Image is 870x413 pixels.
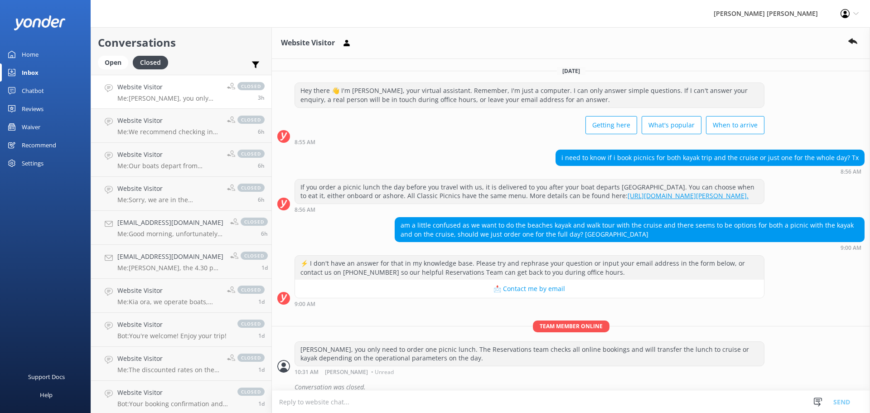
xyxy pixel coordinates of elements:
[295,140,315,145] strong: 8:55 AM
[295,280,764,298] button: 📩 Contact me by email
[395,244,865,251] div: Sep 30 2025 09:00am (UTC +13:00) Pacific/Auckland
[91,211,271,245] a: [EMAIL_ADDRESS][DOMAIN_NAME]Me:Good morning, unfortunately our emails to you seem to be bouncing ...
[98,56,128,69] div: Open
[258,332,265,340] span: Sep 29 2025 12:25pm (UTC +13:00) Pacific/Auckland
[22,82,44,100] div: Chatbot
[556,168,865,175] div: Sep 30 2025 08:56am (UTC +13:00) Pacific/Auckland
[585,116,637,134] button: Getting here
[237,116,265,124] span: closed
[395,218,864,242] div: am a little confused as we want to do the beaches kayak and walk tour with the cruise and there s...
[22,100,43,118] div: Reviews
[371,369,394,375] span: • Unread
[22,136,56,154] div: Recommend
[237,184,265,192] span: closed
[91,75,271,109] a: Website VisitorMe:[PERSON_NAME], you only need to order one picnic lunch. The Reservations team c...
[295,256,764,280] div: ⚡ I don't have an answer for that in my knowledge base. Please try and rephrase your question or ...
[22,154,43,172] div: Settings
[295,379,865,395] div: Conversation was closed.
[14,15,66,30] img: yonder-white-logo.png
[642,116,701,134] button: What's popular
[241,252,268,260] span: closed
[117,366,220,374] p: Me: The discounted rates on the Grab one site are generally for walking trips only, however we ca...
[91,177,271,211] a: Website VisitorMe:Sorry, we are in the [GEOGRAPHIC_DATA].closed6h
[98,57,133,67] a: Open
[117,320,227,330] h4: Website Visitor
[117,116,220,126] h4: Website Visitor
[133,57,173,67] a: Closed
[628,191,749,200] a: [URL][DOMAIN_NAME][PERSON_NAME].
[117,218,223,228] h4: [EMAIL_ADDRESS][DOMAIN_NAME]
[258,196,265,204] span: Sep 30 2025 08:03am (UTC +13:00) Pacific/Auckland
[91,143,271,177] a: Website VisitorMe:Our boats depart from [GEOGRAPHIC_DATA], which is about an hour's drive from [G...
[841,245,861,251] strong: 9:00 AM
[133,56,168,69] div: Closed
[117,400,228,408] p: Bot: Your booking confirmation and receipt may take up to 30 minutes to reach your email inbox. C...
[117,264,223,272] p: Me: [PERSON_NAME], the 4.30 pm departure from [PERSON_NAME] does not go to [GEOGRAPHIC_DATA]. It ...
[258,162,265,170] span: Sep 30 2025 08:04am (UTC +13:00) Pacific/Auckland
[258,400,265,408] span: Sep 29 2025 10:43am (UTC +13:00) Pacific/Auckland
[117,94,220,102] p: Me: [PERSON_NAME], you only need to order one picnic lunch. The Reservations team checks all onli...
[117,162,220,170] p: Me: Our boats depart from [GEOGRAPHIC_DATA], which is about an hour's drive from [GEOGRAPHIC_DATA].
[295,369,764,375] div: Sep 30 2025 10:31am (UTC +13:00) Pacific/Auckland
[117,196,220,204] p: Me: Sorry, we are in the [GEOGRAPHIC_DATA].
[117,128,220,136] p: Me: We recommend checking in at our Kaiteriteri Ticket Office to collect your tickets, at least 3...
[295,301,764,307] div: Sep 30 2025 09:00am (UTC +13:00) Pacific/Auckland
[281,37,335,49] h3: Website Visitor
[117,354,220,364] h4: Website Visitor
[22,63,39,82] div: Inbox
[91,347,271,381] a: Website VisitorMe:The discounted rates on the Grab one site are generally for walking trips only,...
[295,369,319,375] strong: 10:31 AM
[237,150,265,158] span: closed
[117,388,228,398] h4: Website Visitor
[325,369,368,375] span: [PERSON_NAME]
[117,252,223,262] h4: [EMAIL_ADDRESS][DOMAIN_NAME]
[295,83,764,107] div: Hey there 👋 I'm [PERSON_NAME], your virtual assistant. Remember, I'm just a computer. I can only ...
[533,321,609,332] span: Team member online
[258,366,265,374] span: Sep 29 2025 12:16pm (UTC +13:00) Pacific/Auckland
[556,150,864,165] div: i need to know if i book picnics for both kayak trip and the cruise or just one for the whole day...
[295,139,764,145] div: Sep 30 2025 08:55am (UTC +13:00) Pacific/Auckland
[91,313,271,347] a: Website VisitorBot:You're welcome! Enjoy your trip!closed1d
[258,94,265,102] span: Sep 30 2025 10:31am (UTC +13:00) Pacific/Auckland
[258,128,265,136] span: Sep 30 2025 08:05am (UTC +13:00) Pacific/Auckland
[117,298,220,306] p: Me: Kia ora, we operate boats, kayaking and lodges in [PERSON_NAME][GEOGRAPHIC_DATA]. [PERSON_NAM...
[117,230,223,238] p: Me: Good morning, unfortunately our emails to you seem to be bouncing back or getting blocked. Do...
[261,230,268,238] span: Sep 30 2025 07:40am (UTC +13:00) Pacific/Auckland
[40,386,53,404] div: Help
[91,109,271,143] a: Website VisitorMe:We recommend checking in at our Kaiteriteri Ticket Office to collect your ticke...
[237,320,265,328] span: closed
[706,116,764,134] button: When to arrive
[117,150,220,160] h4: Website Visitor
[295,342,764,366] div: [PERSON_NAME], you only need to order one picnic lunch. The Reservations team checks all online b...
[237,82,265,90] span: closed
[241,218,268,226] span: closed
[237,286,265,294] span: closed
[557,67,585,75] span: [DATE]
[91,245,271,279] a: [EMAIL_ADDRESS][DOMAIN_NAME]Me:[PERSON_NAME], the 4.30 pm departure from [PERSON_NAME] does not g...
[28,368,65,386] div: Support Docs
[277,379,865,395] div: 2025-09-29T21:31:43.722
[841,169,861,175] strong: 8:56 AM
[295,180,764,204] div: If you order a picnic lunch the day before you travel with us, it is delivered to you after your ...
[117,82,220,92] h4: Website Visitor
[258,298,265,306] span: Sep 29 2025 01:34pm (UTC +13:00) Pacific/Auckland
[98,34,265,51] h2: Conversations
[261,264,268,272] span: Sep 29 2025 01:37pm (UTC +13:00) Pacific/Auckland
[237,388,265,396] span: closed
[237,354,265,362] span: closed
[295,207,315,213] strong: 8:56 AM
[117,184,220,194] h4: Website Visitor
[117,286,220,296] h4: Website Visitor
[22,45,39,63] div: Home
[295,301,315,307] strong: 9:00 AM
[117,332,227,340] p: Bot: You're welcome! Enjoy your trip!
[91,279,271,313] a: Website VisitorMe:Kia ora, we operate boats, kayaking and lodges in [PERSON_NAME][GEOGRAPHIC_DATA...
[295,206,764,213] div: Sep 30 2025 08:56am (UTC +13:00) Pacific/Auckland
[22,118,40,136] div: Waiver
